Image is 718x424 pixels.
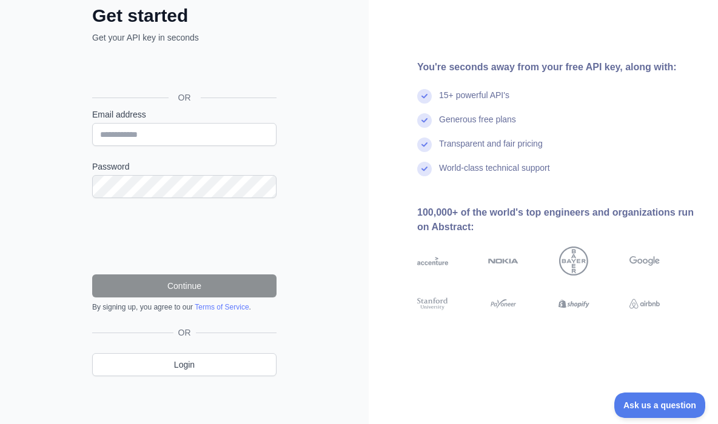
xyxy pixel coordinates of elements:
iframe: Toggle Customer Support [614,393,706,418]
img: check mark [417,89,432,104]
iframe: reCAPTCHA [92,213,277,260]
img: bayer [559,247,588,276]
div: World-class technical support [439,162,550,186]
a: Login [92,353,277,376]
div: Transparent and fair pricing [439,137,543,162]
div: Generous free plans [439,113,516,137]
a: Terms of Service [195,303,249,311]
span: OR [173,326,196,339]
div: You're seconds away from your free API key, along with: [417,60,699,75]
label: Password [92,161,277,173]
img: check mark [417,137,432,152]
img: google [629,247,660,276]
button: Continue [92,274,277,297]
h2: Get started [92,5,277,27]
img: payoneer [488,296,519,311]
img: stanford university [417,296,448,311]
span: OR [169,91,201,104]
img: check mark [417,162,432,176]
div: 15+ powerful API's [439,89,509,113]
img: shopify [559,296,589,311]
div: 100,000+ of the world's top engineers and organizations run on Abstract: [417,205,699,234]
iframe: Bouton "Se connecter avec Google" [86,57,280,84]
img: check mark [417,113,432,128]
img: airbnb [629,296,660,311]
img: accenture [417,247,448,276]
img: nokia [488,247,519,276]
label: Email address [92,108,277,121]
p: Get your API key in seconds [92,31,277,44]
div: By signing up, you agree to our . [92,302,277,312]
